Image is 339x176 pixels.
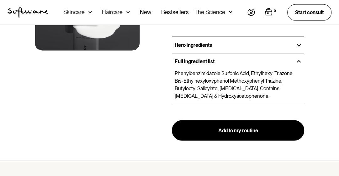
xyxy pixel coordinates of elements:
img: arrow down [88,9,92,15]
img: Software Logo [8,7,48,18]
h3: Full ingredient list [174,58,214,64]
a: Start consult [287,4,331,20]
div: 0 [273,8,277,14]
div: Haircare [102,9,123,15]
a: Add to my routine [172,120,304,141]
img: arrow down [229,9,232,15]
a: home [8,7,48,18]
img: arrow down [126,9,130,15]
div: Skincare [63,9,85,15]
p: Phenylbenzimidazole Sulfonic Acid, Ethylhexyl Triazone, Bis-Ethylhexyloxyphenol Methoxyphenyl Tri... [174,69,301,100]
a: Open empty cart [265,8,277,17]
h3: Hero ingredients [174,42,212,48]
div: The Science [194,9,225,15]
